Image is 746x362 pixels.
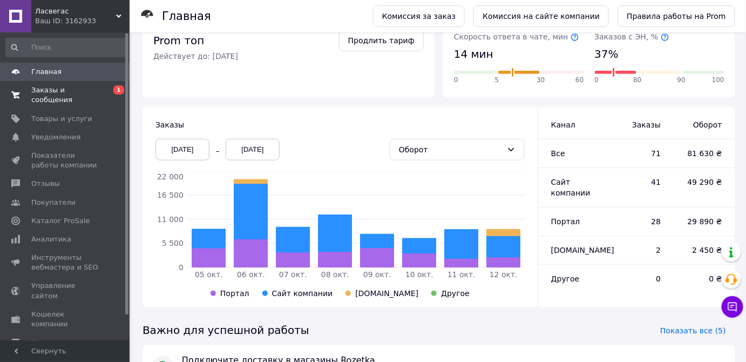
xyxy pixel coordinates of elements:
span: Заказов с ЭН, % [595,32,669,41]
span: 1 [113,85,124,95]
span: 100 [712,76,724,85]
span: Заказы [617,119,661,130]
span: 2 [617,245,661,256]
span: Скорость ответа в чате, мин [454,32,579,41]
span: 80 [633,76,641,85]
span: 41 [617,177,661,187]
tspan: 12 окт. [490,270,518,279]
span: Другое [551,274,580,283]
span: 0 [454,76,458,85]
span: 90 [677,76,686,85]
span: 29 890 ₴ [682,216,722,227]
span: Сайт компании [272,289,333,298]
span: Ласвегас [35,6,116,16]
tspan: 08 окт. [321,270,349,279]
h1: Главная [162,10,211,23]
a: Продлить тариф [339,30,424,51]
span: Портал [551,217,580,226]
tspan: 10 окт. [405,270,433,279]
span: Аналитика [31,234,71,244]
tspan: 16 500 [157,191,184,199]
span: Отзывы [31,179,60,189]
span: Заказы и сообщения [31,85,100,105]
a: Правила работы на Prom [618,5,735,27]
span: Сайт компании [551,178,591,197]
span: 14 мин [454,46,493,62]
tspan: 11 окт. [447,270,476,279]
span: Товары и услуги [31,114,92,124]
span: Оборот [682,119,722,130]
span: Маркет [31,338,59,347]
a: Комиссия на сайте компании [473,5,609,27]
span: 81 630 ₴ [682,148,722,159]
span: Заказы [155,120,184,129]
span: [DOMAIN_NAME] [551,246,614,254]
span: Управление сайтом [31,281,100,300]
tspan: 22 000 [157,172,184,181]
span: 0 [595,76,599,85]
span: Действует до: [DATE] [153,51,252,62]
span: Важно для успешной работы [143,323,309,338]
tspan: 05 окт. [195,270,223,279]
div: [DATE] [155,139,209,160]
div: Ваш ID: 3162933 [35,16,130,26]
span: 0 ₴ [682,273,722,284]
span: Все [551,149,565,158]
tspan: 0 [179,263,184,272]
input: Поиск [5,38,127,57]
span: Покупатели [31,198,76,207]
span: 28 [617,216,661,227]
span: Канал [551,120,575,129]
div: [DATE] [226,139,280,160]
button: Чат с покупателем [722,296,743,318]
span: Prom топ [153,33,252,49]
span: Уведомления [31,132,80,142]
span: 0 [617,273,661,284]
span: [DOMAIN_NAME] [355,289,418,298]
span: 60 [575,76,584,85]
div: Оборот [399,144,503,156]
span: Показать все (5) [660,325,726,336]
span: Главная [31,67,62,77]
tspan: 5 500 [162,239,184,247]
span: 30 [537,76,545,85]
span: 71 [617,148,661,159]
span: Кошелек компании [31,310,100,329]
tspan: 09 окт. [363,270,391,279]
tspan: 06 окт. [237,270,265,279]
tspan: 07 окт. [279,270,307,279]
span: Каталог ProSale [31,216,90,226]
span: 37% [595,46,619,62]
span: Показатели работы компании [31,151,100,170]
span: 2 450 ₴ [682,245,722,256]
span: Другое [441,289,470,298]
tspan: 11 000 [157,215,184,224]
span: Портал [220,289,249,298]
a: Комиссия за заказ [373,5,465,27]
span: 5 [495,76,499,85]
span: Инструменты вебмастера и SEO [31,253,100,272]
span: 49 290 ₴ [682,177,722,187]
